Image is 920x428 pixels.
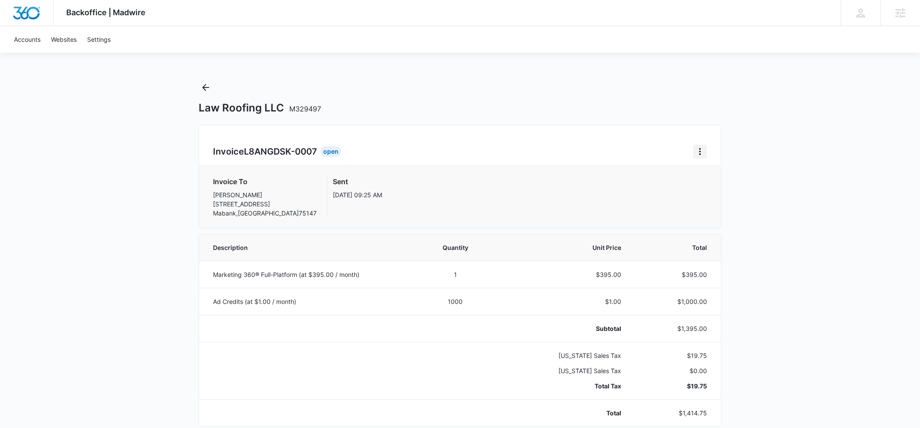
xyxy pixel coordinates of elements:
[333,176,382,187] h3: Sent
[642,297,707,306] p: $1,000.00
[213,190,317,218] p: [PERSON_NAME] [STREET_ADDRESS] Mabank , [GEOGRAPHIC_DATA] 75147
[199,101,321,115] h1: Law Roofing LLC
[642,366,707,375] p: $0.00
[693,145,707,158] button: Home
[213,243,406,252] span: Description
[333,190,382,199] p: [DATE] 09:25 AM
[417,288,494,315] td: 1000
[642,324,707,333] p: $1,395.00
[67,8,146,17] span: Backoffice | Madwire
[417,261,494,288] td: 1
[642,351,707,360] p: $19.75
[213,297,406,306] p: Ad Credits (at $1.00 / month)
[9,26,46,53] a: Accounts
[642,243,707,252] span: Total
[244,146,317,157] span: L8ANGDSK-0007
[199,81,213,94] button: Back
[82,26,116,53] a: Settings
[642,408,707,418] p: $1,414.75
[46,26,82,53] a: Websites
[504,408,622,418] p: Total
[504,270,622,279] p: $395.00
[504,243,622,252] span: Unit Price
[504,366,622,375] p: [US_STATE] Sales Tax
[213,176,317,187] h3: Invoice To
[427,243,484,252] span: Quantity
[321,146,341,157] div: Open
[504,324,622,333] p: Subtotal
[289,104,321,113] span: M329497
[642,381,707,391] p: $19.75
[504,381,622,391] p: Total Tax
[504,351,622,360] p: [US_STATE] Sales Tax
[642,270,707,279] p: $395.00
[213,145,321,158] h2: Invoice
[504,297,622,306] p: $1.00
[213,270,406,279] p: Marketing 360® Full-Platform (at $395.00 / month)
